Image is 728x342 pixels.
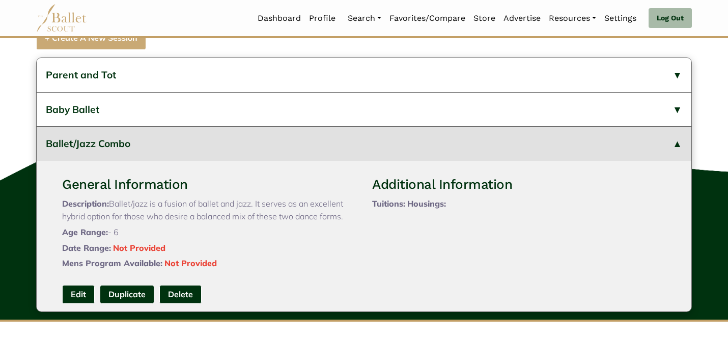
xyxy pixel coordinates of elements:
[164,258,217,268] span: Not Provided
[37,126,691,161] button: Ballet/Jazz Combo
[385,8,469,29] a: Favorites/Compare
[469,8,499,29] a: Store
[159,285,202,304] button: Delete
[62,285,95,304] a: Edit
[100,285,154,304] a: Duplicate
[46,69,116,81] span: Parent and Tot
[62,258,162,268] span: Mens Program Available:
[600,8,640,29] a: Settings
[545,8,600,29] a: Resources
[62,243,111,253] span: Date Range:
[62,198,109,209] span: Description:
[372,198,405,209] span: Tuitions:
[499,8,545,29] a: Advertise
[407,198,446,209] span: Housings:
[37,92,691,127] button: Baby Ballet
[372,176,666,193] h3: Additional Information
[62,176,356,193] h3: General Information
[46,103,99,116] span: Baby Ballet
[37,58,691,92] button: Parent and Tot
[305,8,340,29] a: Profile
[113,243,165,253] span: Not Provided
[62,197,356,223] p: Ballet/jazz is a fusion of ballet and jazz. It serves as an excellent hybrid option for those who...
[46,137,130,150] span: Ballet/Jazz Combo
[344,8,385,29] a: Search
[62,226,356,239] p: - 6
[62,227,108,237] span: Age Range:
[254,8,305,29] a: Dashboard
[649,8,692,28] a: Log Out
